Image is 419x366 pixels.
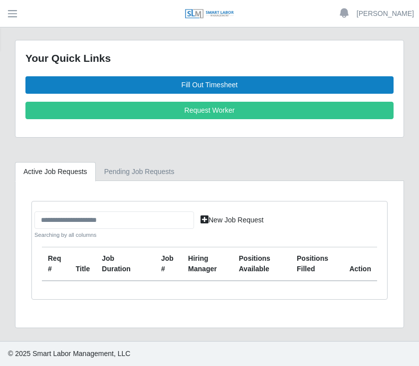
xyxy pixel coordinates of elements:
th: Action [343,247,377,281]
th: Hiring Manager [182,247,233,281]
img: SLM Logo [185,8,234,19]
th: Job # [155,247,182,281]
a: Fill Out Timesheet [25,76,394,94]
div: Your Quick Links [25,50,394,66]
a: New Job Request [194,211,270,229]
a: Request Worker [25,102,394,119]
a: Active Job Requests [15,162,96,182]
a: Pending Job Requests [96,162,183,182]
th: Req # [42,247,70,281]
small: Searching by all columns [34,231,194,239]
th: Title [70,247,96,281]
th: Positions Filled [291,247,343,281]
span: © 2025 Smart Labor Management, LLC [8,350,130,358]
a: [PERSON_NAME] [357,8,414,19]
th: Positions Available [233,247,291,281]
th: Job Duration [96,247,143,281]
